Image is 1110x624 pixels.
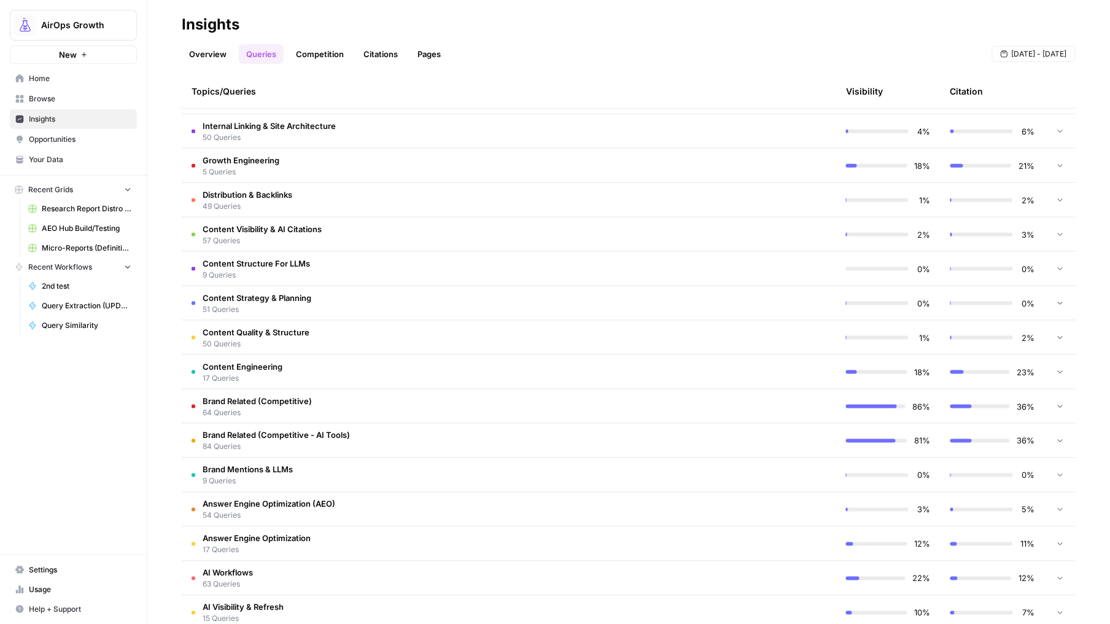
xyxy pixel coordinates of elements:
[203,545,311,556] span: 17 Queries
[10,580,137,599] a: Usage
[28,184,73,195] span: Recent Grids
[42,281,131,292] span: 2nd test
[23,238,137,258] a: Micro-Reports (Definitions)
[59,49,77,61] span: New
[916,332,931,344] span: 1%
[915,538,931,550] span: 12%
[1012,49,1067,60] span: [DATE] - [DATE]
[203,361,282,373] span: Content Engineering
[410,44,448,64] a: Pages
[1020,125,1035,138] span: 6%
[10,109,137,129] a: Insights
[29,114,131,125] span: Insights
[203,407,312,418] span: 64 Queries
[28,262,92,273] span: Recent Workflows
[1017,400,1035,413] span: 36%
[915,435,931,447] span: 81%
[203,189,292,201] span: Distribution & Backlinks
[1020,469,1035,482] span: 0%
[29,564,131,575] span: Settings
[1020,263,1035,275] span: 0%
[10,560,137,580] a: Settings
[356,44,405,64] a: Citations
[203,373,282,384] span: 17 Queries
[203,154,279,166] span: Growth Engineering
[916,504,931,516] span: 3%
[1020,194,1035,206] span: 2%
[950,74,984,108] div: Citation
[289,44,351,64] a: Competition
[1019,572,1035,585] span: 12%
[915,160,931,172] span: 18%
[203,476,293,487] span: 9 Queries
[23,296,137,316] a: Query Extraction (UPDATES EXISTING RECORD - Do not alter)
[1020,607,1035,619] span: 7%
[203,235,322,246] span: 57 Queries
[1020,504,1035,516] span: 5%
[10,258,137,276] button: Recent Workflows
[42,243,131,254] span: Micro-Reports (Definitions)
[182,44,234,64] a: Overview
[10,89,137,109] a: Browse
[916,469,931,482] span: 0%
[916,194,931,206] span: 1%
[239,44,284,64] a: Queries
[1019,160,1035,172] span: 21%
[916,125,931,138] span: 4%
[203,510,335,521] span: 54 Queries
[42,300,131,311] span: Query Extraction (UPDATES EXISTING RECORD - Do not alter)
[23,316,137,335] a: Query Similarity
[846,85,883,98] div: Visibility
[1017,435,1035,447] span: 36%
[1017,366,1035,378] span: 23%
[203,338,309,349] span: 50 Queries
[10,599,137,619] button: Help + Support
[10,69,137,88] a: Home
[913,400,931,413] span: 86%
[1020,538,1035,550] span: 11%
[203,326,309,338] span: Content Quality & Structure
[1020,228,1035,241] span: 3%
[10,150,137,170] a: Your Data
[915,366,931,378] span: 18%
[203,464,293,476] span: Brand Mentions & LLMs
[203,442,350,453] span: 84 Queries
[42,223,131,234] span: AEO Hub Build/Testing
[29,154,131,165] span: Your Data
[203,567,253,579] span: AI Workflows
[915,607,931,619] span: 10%
[203,532,311,545] span: Answer Engine Optimization
[1020,297,1035,310] span: 0%
[10,10,137,41] button: Workspace: AirOps Growth
[203,395,312,407] span: Brand Related (Competitive)
[29,584,131,595] span: Usage
[10,130,137,149] a: Opportunities
[203,601,284,614] span: AI Visibility & Refresh
[203,498,335,510] span: Answer Engine Optimization (AEO)
[203,201,292,212] span: 49 Queries
[203,132,336,143] span: 50 Queries
[10,45,137,64] button: New
[916,228,931,241] span: 2%
[203,429,350,442] span: Brand Related (Competitive - AI Tools)
[10,181,137,199] button: Recent Grids
[916,263,931,275] span: 0%
[42,320,131,331] span: Query Similarity
[203,304,311,315] span: 51 Queries
[203,270,310,281] span: 9 Queries
[203,223,322,235] span: Content Visibility & AI Citations
[23,276,137,296] a: 2nd test
[23,219,137,238] a: AEO Hub Build/Testing
[29,73,131,84] span: Home
[29,134,131,145] span: Opportunities
[203,166,279,177] span: 5 Queries
[916,297,931,310] span: 0%
[913,572,931,585] span: 22%
[14,14,36,36] img: AirOps Growth Logo
[29,604,131,615] span: Help + Support
[192,74,722,108] div: Topics/Queries
[992,46,1076,62] button: [DATE] - [DATE]
[23,199,137,219] a: Research Report Distro Workflows
[203,120,336,132] span: Internal Linking & Site Architecture
[1020,332,1035,344] span: 2%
